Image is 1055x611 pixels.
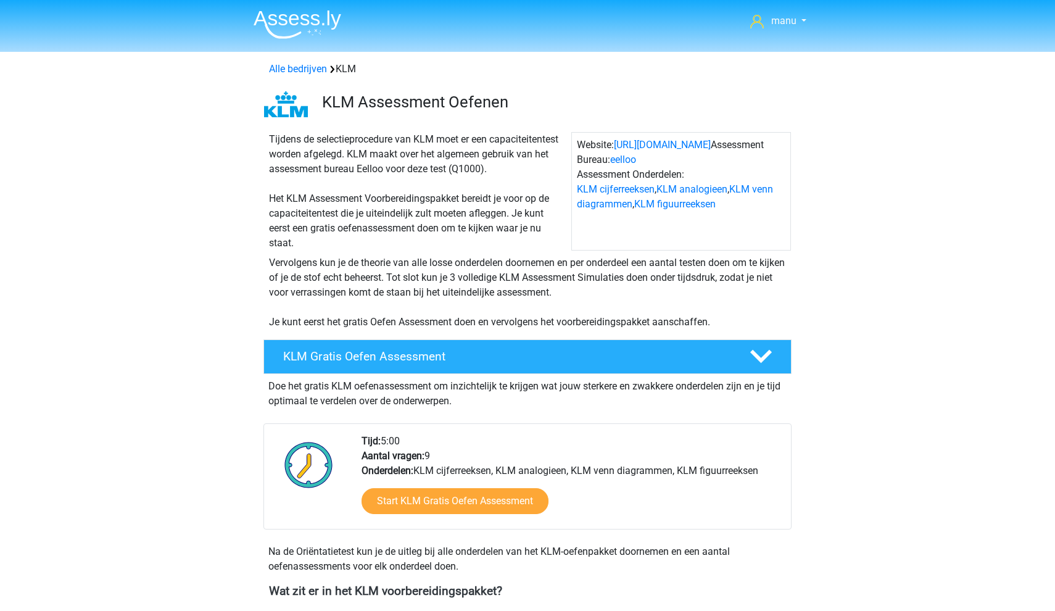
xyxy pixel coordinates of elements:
a: KLM Gratis Oefen Assessment [259,339,796,374]
div: KLM [264,62,791,77]
h4: Wat zit er in het KLM voorbereidingspakket? [269,584,786,598]
img: Assessly [254,10,341,39]
a: KLM analogieen [656,183,727,195]
a: [URL][DOMAIN_NAME] [614,139,711,151]
h4: KLM Gratis Oefen Assessment [283,349,730,364]
div: Tijdens de selectieprocedure van KLM moet er een capaciteitentest worden afgelegd. KLM maakt over... [264,132,571,251]
b: Aantal vragen: [362,450,424,462]
div: 5:00 9 KLM cijferreeksen, KLM analogieen, KLM venn diagrammen, KLM figuurreeksen [352,434,790,529]
a: Alle bedrijven [269,63,327,75]
a: eelloo [610,154,636,165]
img: Klok [278,434,340,496]
div: Website: Assessment Bureau: Assessment Onderdelen: , , , [571,132,791,251]
h3: KLM Assessment Oefenen [322,93,782,112]
a: KLM venn diagrammen [577,183,773,210]
a: KLM figuurreeksen [634,198,716,210]
a: Start KLM Gratis Oefen Assessment [362,488,548,514]
b: Tijd: [362,435,381,447]
div: Na de Oriëntatietest kun je de uitleg bij alle onderdelen van het KLM-oefenpakket doornemen en ee... [263,544,792,574]
a: KLM cijferreeksen [577,183,655,195]
div: Doe het gratis KLM oefenassessment om inzichtelijk te krijgen wat jouw sterkere en zwakkere onder... [263,374,792,409]
span: manu [771,15,796,27]
b: Onderdelen: [362,465,413,476]
div: Vervolgens kun je de theorie van alle losse onderdelen doornemen en per onderdeel een aantal test... [264,256,791,330]
a: manu [745,14,811,28]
